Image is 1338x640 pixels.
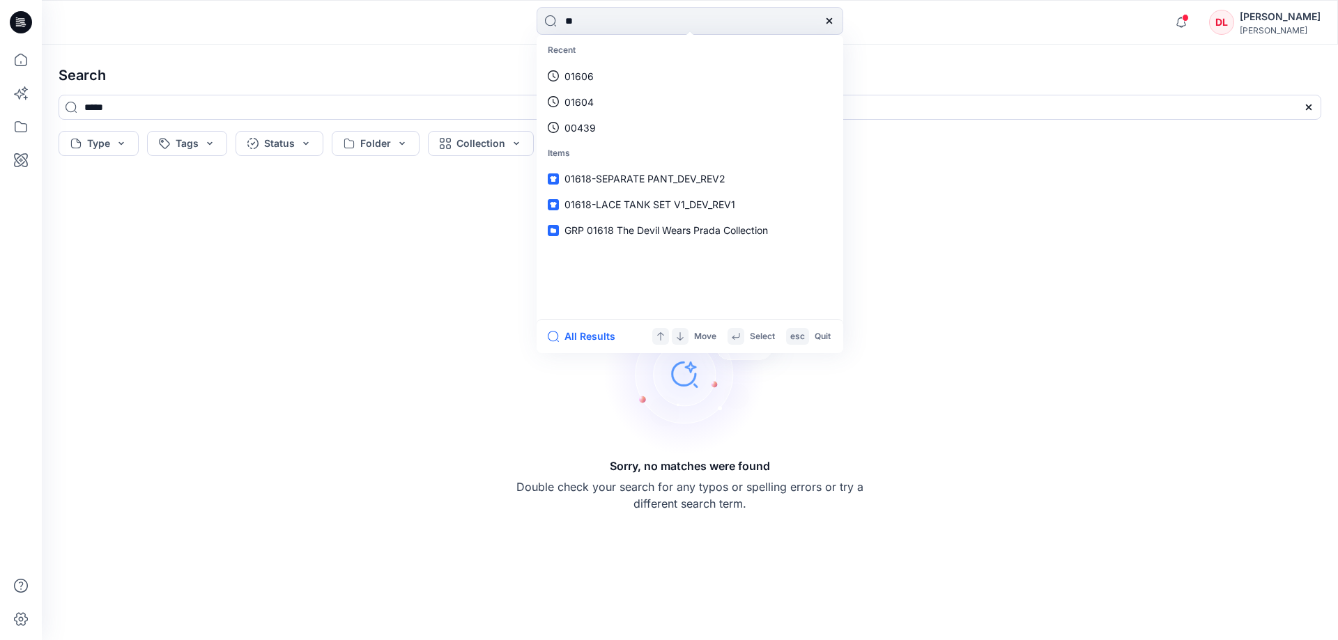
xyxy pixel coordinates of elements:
[610,458,770,474] h5: Sorry, no matches were found
[539,89,840,115] a: 01604
[1209,10,1234,35] div: DL
[539,141,840,166] p: Items
[147,131,227,156] button: Tags
[790,329,805,344] p: esc
[603,290,799,458] img: Sorry, no matches were found
[564,198,735,210] span: 01618-LACE TANK SET V1_DEV_REV1
[815,329,831,344] p: Quit
[539,192,840,217] a: 01618-LACE TANK SET V1_DEV_REV1
[564,69,594,84] p: 01606
[539,217,840,243] a: GRP 01618 The Devil Wears Prada Collection
[516,478,864,512] p: Double check your search for any typos or spelling errors or try a different search term.
[694,329,716,344] p: Move
[564,173,725,185] span: 01618-SEPARATE PANT_DEV_REV2
[564,224,768,236] span: GRP 01618 The Devil Wears Prada Collection
[236,131,323,156] button: Status
[539,38,840,63] p: Recent
[332,131,420,156] button: Folder
[59,131,139,156] button: Type
[750,329,775,344] p: Select
[548,328,624,345] button: All Results
[539,115,840,141] a: 00439
[539,166,840,192] a: 01618-SEPARATE PANT_DEV_REV2
[539,63,840,89] a: 01606
[47,56,1332,95] h4: Search
[428,131,534,156] button: Collection
[564,95,594,109] p: 01604
[564,120,596,135] p: 00439
[1240,8,1321,25] div: [PERSON_NAME]
[1240,25,1321,36] div: [PERSON_NAME]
